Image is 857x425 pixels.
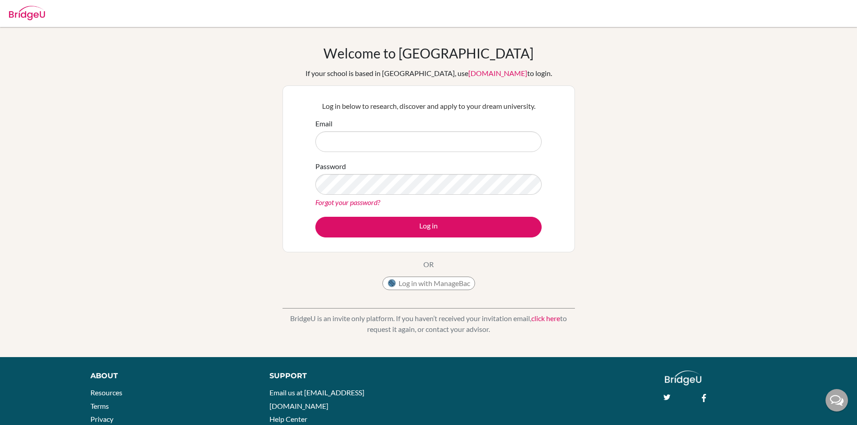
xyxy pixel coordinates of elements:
[315,101,542,112] p: Log in below to research, discover and apply to your dream university.
[531,314,560,322] a: click here
[269,371,418,381] div: Support
[90,371,249,381] div: About
[315,161,346,172] label: Password
[20,6,39,14] span: Help
[315,198,380,206] a: Forgot your password?
[315,118,332,129] label: Email
[283,313,575,335] p: BridgeU is an invite only platform. If you haven’t received your invitation email, to request it ...
[9,6,45,20] img: Bridge-U
[315,217,542,237] button: Log in
[468,69,527,77] a: [DOMAIN_NAME]
[305,68,552,79] div: If your school is based in [GEOGRAPHIC_DATA], use to login.
[423,259,434,270] p: OR
[665,371,701,385] img: logo_white@2x-f4f0deed5e89b7ecb1c2cc34c3e3d731f90f0f143d5ea2071677605dd97b5244.png
[90,402,109,410] a: Terms
[90,415,113,423] a: Privacy
[90,388,122,397] a: Resources
[323,45,534,61] h1: Welcome to [GEOGRAPHIC_DATA]
[269,388,364,410] a: Email us at [EMAIL_ADDRESS][DOMAIN_NAME]
[269,415,307,423] a: Help Center
[382,277,475,290] button: Log in with ManageBac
